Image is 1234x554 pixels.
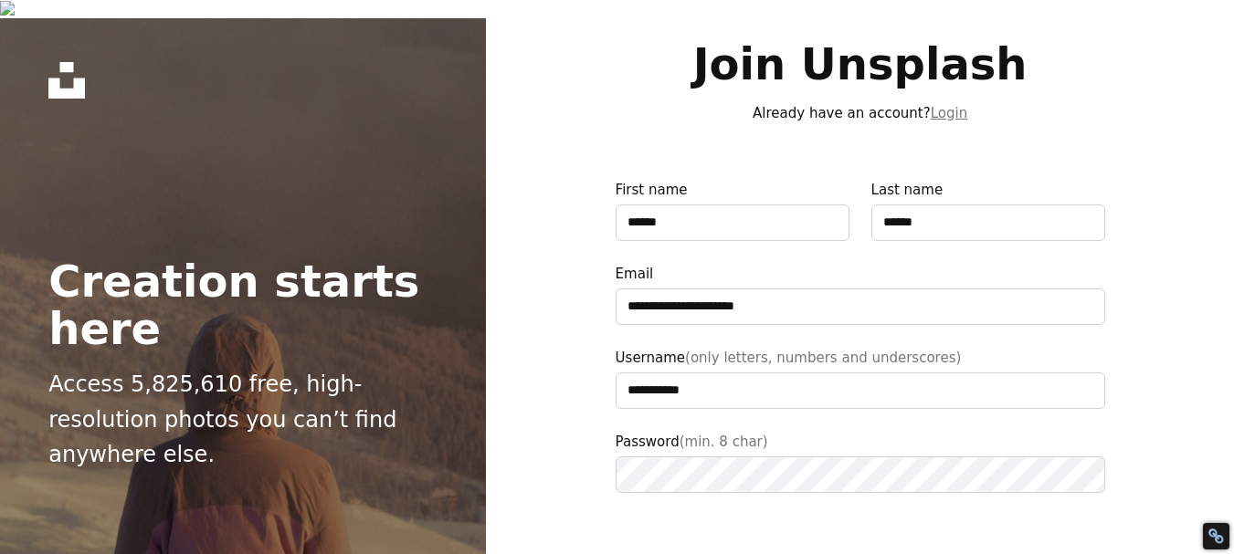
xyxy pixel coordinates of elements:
[616,204,849,241] input: First name
[616,347,1105,409] label: Username
[48,257,438,352] h2: Creation starts here
[680,434,768,450] span: (min. 8 char)
[616,263,1105,325] label: Email
[616,456,1105,493] input: Password(min. 8 char)
[616,431,1105,493] label: Password
[48,62,85,99] a: Home — Unsplash
[616,40,1105,88] h1: Join Unsplash
[616,372,1105,409] input: Username(only letters, numbers and underscores)
[48,367,438,472] p: Access 5,825,610 free, high-resolution photos you can’t find anywhere else.
[616,288,1105,325] input: Email
[616,179,849,241] label: First name
[616,102,1105,124] p: Already have an account?
[871,204,1105,241] input: Last name
[871,179,1105,241] label: Last name
[1208,528,1225,545] div: Restore Info Box &#10;&#10;NoFollow Info:&#10; META-Robots NoFollow: &#09;false&#10; META-Robots ...
[685,350,961,366] span: (only letters, numbers and underscores)
[931,105,967,121] a: Login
